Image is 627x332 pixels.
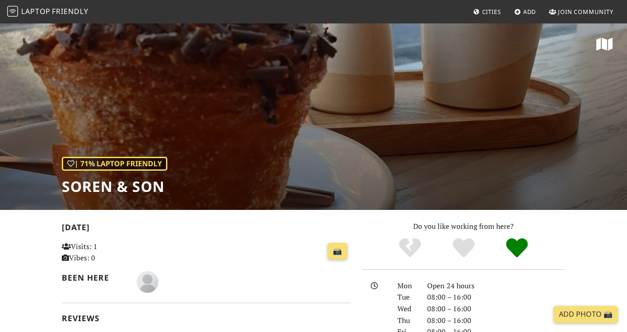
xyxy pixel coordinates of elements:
[482,8,501,16] span: Cities
[62,223,351,236] h2: [DATE]
[327,243,347,260] a: 📸
[62,241,151,264] p: Visits: 1 Vibes: 0
[422,303,571,315] div: 08:00 – 16:00
[383,237,437,259] div: No
[137,276,158,286] span: Gillian Maxwell
[392,291,422,303] div: Tue
[422,291,571,303] div: 08:00 – 16:00
[7,4,88,20] a: LaptopFriendly LaptopFriendly
[437,237,490,259] div: Yes
[422,280,571,292] div: Open 24 hours
[545,4,617,20] a: Join Community
[392,315,422,327] div: Thu
[511,4,540,20] a: Add
[553,306,618,323] a: Add Photo 📸
[52,6,88,16] span: Friendly
[392,280,422,292] div: Mon
[21,6,51,16] span: Laptop
[62,273,126,282] h2: Been here
[523,8,536,16] span: Add
[422,315,571,327] div: 08:00 – 16:00
[362,221,565,232] p: Do you like working from here?
[7,6,18,17] img: LaptopFriendly
[62,178,167,195] h1: Soren & Son
[62,314,351,323] h2: Reviews
[558,8,613,16] span: Join Community
[137,271,158,293] img: blank-535327c66bd565773addf3077783bbfce4b00ec00e9fd257753287c682c7fa38.png
[392,303,422,315] div: Wed
[470,4,505,20] a: Cities
[62,157,167,171] div: | 71% Laptop Friendly
[490,237,544,259] div: Definitely!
